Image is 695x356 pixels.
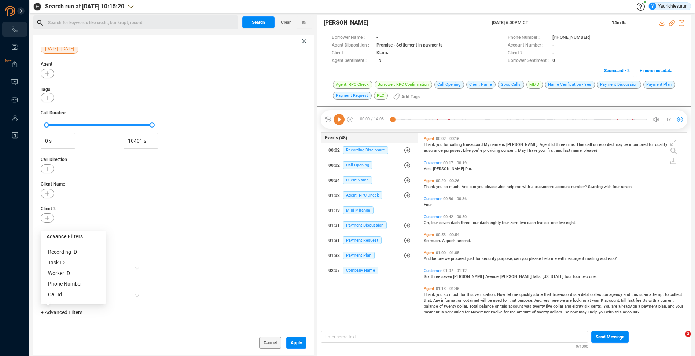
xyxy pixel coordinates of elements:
a: New! [11,61,18,68]
span: So [424,238,430,243]
span: dash [527,220,537,225]
img: prodigal-logo [5,6,45,16]
div: 01:31 [328,235,340,246]
span: [PERSON_NAME] [433,166,465,171]
span: Y [651,3,654,10]
span: this [631,292,639,297]
span: scheduled [445,310,465,315]
span: trueaccord [463,142,484,147]
span: twenty [444,304,457,309]
span: Payment Discussion [343,221,387,229]
span: 0 [552,57,555,65]
span: payment [424,310,441,315]
span: you [436,292,444,297]
button: 00:02Call Opening [321,158,418,173]
span: twenty [537,310,550,315]
span: you [522,256,529,261]
span: for [503,298,509,303]
span: Call Opening [343,161,372,169]
span: Oh, [424,220,431,225]
span: Par. [465,166,472,171]
span: Add Tags [401,91,420,103]
span: at [587,298,592,303]
span: nine. [566,142,576,147]
span: Now, [497,292,507,297]
span: November [471,310,491,315]
span: - [552,42,554,49]
button: 1x [663,114,673,125]
span: Agent [540,142,551,147]
span: help [507,184,515,189]
span: Phone Number : [508,34,549,42]
span: on [495,304,500,309]
span: me [512,292,519,297]
span: for [475,256,482,261]
span: Total [469,304,479,309]
span: first [547,148,556,153]
span: And [424,256,432,261]
span: and [556,148,563,153]
span: account [508,304,524,309]
button: 00:02Recording Disclosure [321,143,418,158]
span: with [648,298,657,303]
span: Payment Plan [343,252,375,259]
span: assurance [424,148,444,153]
span: You [603,304,611,309]
div: 02:07 [328,265,340,276]
span: falls, [533,274,543,279]
span: you [436,184,444,189]
span: to [665,292,670,297]
span: Client 2 [41,205,306,212]
span: Yes. [424,166,433,171]
span: so [444,184,449,189]
span: balance [479,304,495,309]
span: used [493,298,503,303]
span: that. [424,298,433,303]
span: of [532,310,537,315]
span: is [502,142,506,147]
span: is [573,292,578,297]
span: four [471,220,480,225]
span: much. [449,184,462,189]
span: you [477,184,485,189]
span: 14m 3s [612,20,626,25]
span: may [579,310,588,315]
span: dollar. [457,304,469,309]
span: you're [472,148,483,153]
span: eighty [490,220,502,225]
span: bill [621,298,628,303]
span: cents. [591,304,603,309]
span: five [537,220,544,225]
span: Search run at [DATE] 10:15:20 [45,2,124,11]
span: is [639,292,644,297]
span: just [467,256,475,261]
span: - [552,49,554,57]
span: Agent Sentiment : [332,57,373,65]
span: Apply [291,337,302,349]
span: will [480,298,488,303]
span: Starting [588,184,604,189]
button: Scorecard • 2 [600,65,634,77]
span: seven [441,274,453,279]
span: a [657,298,661,303]
span: this [615,310,623,315]
span: of [439,304,444,309]
span: an [644,292,649,297]
span: help [542,256,551,261]
span: collect [670,292,682,297]
span: [PHONE_NUMBER] [552,34,590,42]
span: four [573,274,581,279]
span: obtained [463,298,480,303]
span: Send Message [596,331,624,343]
span: payment [641,304,658,309]
span: name [490,142,502,147]
span: Like [463,148,472,153]
span: Agent: RPC Check [343,191,382,199]
span: four [565,274,573,279]
span: twelve [491,310,504,315]
span: Client Name [41,181,306,187]
span: six [544,220,551,225]
span: looking [573,298,587,303]
span: for [465,310,471,315]
span: dollars. [550,310,565,315]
